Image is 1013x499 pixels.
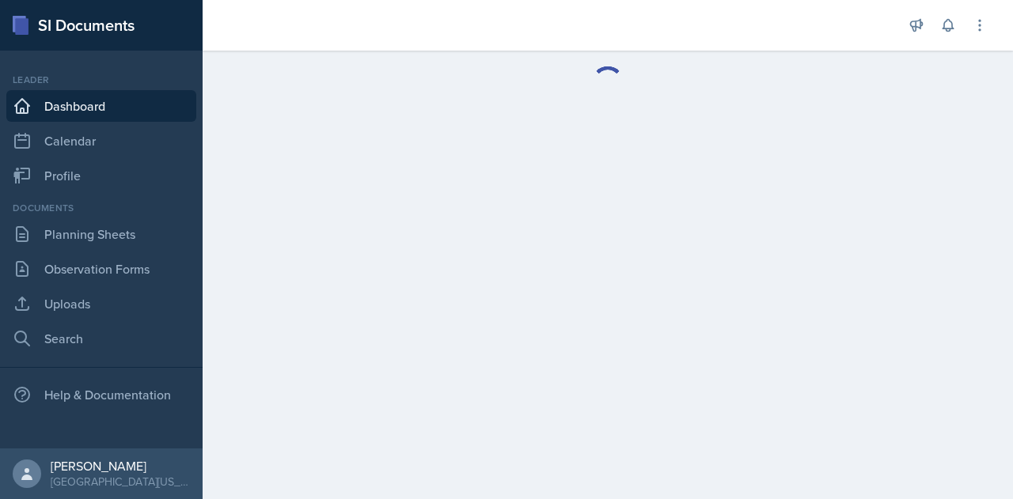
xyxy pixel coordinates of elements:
div: [GEOGRAPHIC_DATA][US_STATE] in [GEOGRAPHIC_DATA] [51,474,190,490]
a: Uploads [6,288,196,319]
a: Search [6,323,196,354]
a: Dashboard [6,90,196,122]
div: Help & Documentation [6,379,196,410]
a: Calendar [6,125,196,157]
a: Observation Forms [6,253,196,285]
a: Profile [6,160,196,191]
a: Planning Sheets [6,218,196,250]
div: [PERSON_NAME] [51,458,190,474]
div: Leader [6,73,196,87]
div: Documents [6,201,196,215]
